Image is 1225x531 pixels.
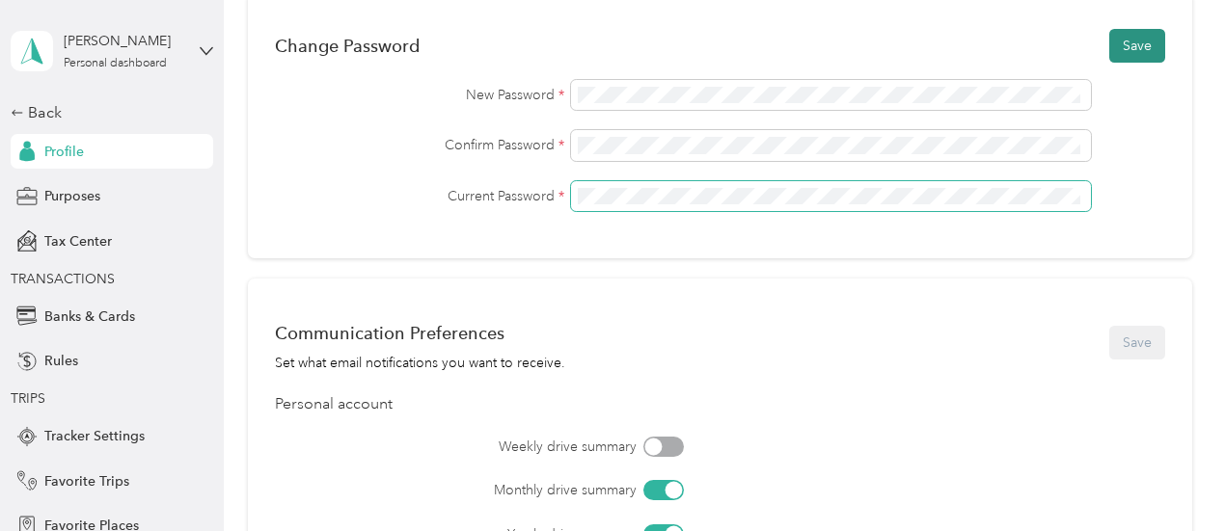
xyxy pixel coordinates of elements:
label: Current Password [275,186,565,206]
span: Banks & Cards [44,306,135,327]
label: New Password [275,85,565,105]
div: Change Password [275,36,420,56]
div: Set what email notifications you want to receive. [275,353,565,373]
div: Personal dashboard [64,58,167,69]
span: Rules [44,351,78,371]
button: Save [1109,29,1165,63]
label: Weekly drive summary [383,437,637,457]
span: Purposes [44,186,100,206]
span: Tracker Settings [44,426,145,446]
div: [PERSON_NAME] [64,31,184,51]
label: Monthly drive summary [383,480,637,500]
span: Favorite Trips [44,471,129,491]
span: Profile [44,142,84,162]
span: TRANSACTIONS [11,271,115,287]
span: Tax Center [44,231,112,252]
iframe: Everlance-gr Chat Button Frame [1117,423,1225,531]
span: TRIPS [11,390,45,407]
div: Back [11,101,204,124]
label: Confirm Password [275,135,565,155]
div: Personal account [275,393,1165,416]
div: Communication Preferences [275,323,565,343]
